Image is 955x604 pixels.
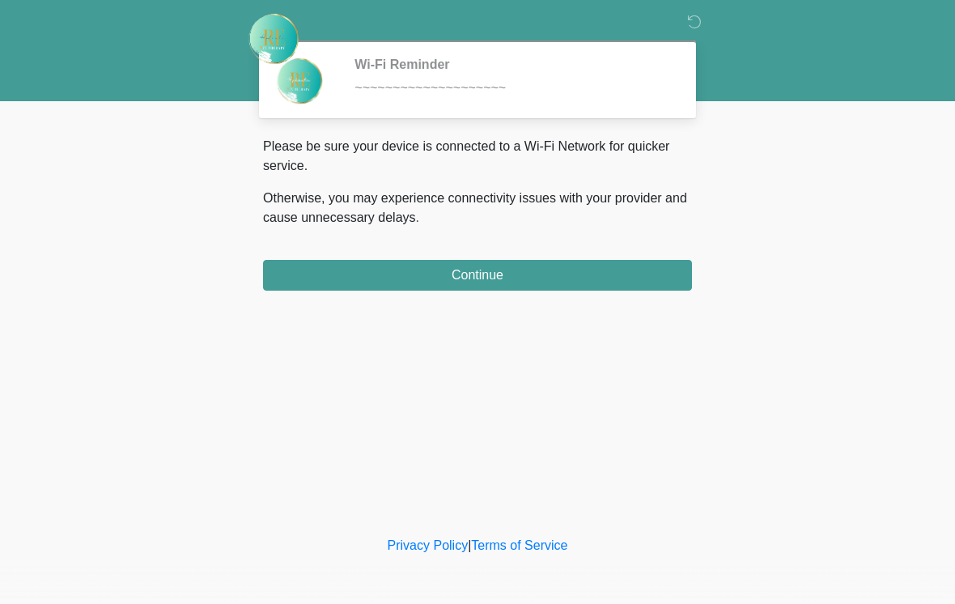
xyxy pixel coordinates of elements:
[263,260,692,291] button: Continue
[247,12,300,66] img: Rehydrate Aesthetics & Wellness Logo
[263,189,692,228] p: Otherwise, you may experience connectivity issues with your provider and cause unnecessary delays
[354,79,668,98] div: ~~~~~~~~~~~~~~~~~~~~
[471,538,567,552] a: Terms of Service
[468,538,471,552] a: |
[416,211,419,224] span: .
[263,137,692,176] p: Please be sure your device is connected to a Wi-Fi Network for quicker service.
[388,538,469,552] a: Privacy Policy
[275,57,324,105] img: Agent Avatar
